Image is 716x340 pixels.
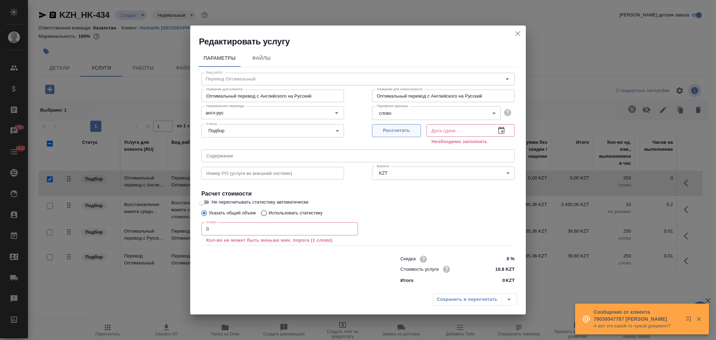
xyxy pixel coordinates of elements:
[372,167,515,180] div: KZT
[268,210,323,217] p: Использовать статистику
[377,170,390,176] button: KZT
[203,54,236,63] span: Параметры
[400,255,416,262] p: Скидка
[209,210,256,217] p: Указать общий объем
[506,277,515,284] p: KZT
[431,138,510,145] p: Необходимо заполнить
[201,190,515,198] h4: Расчет стоимости
[433,293,517,306] div: split button
[206,237,353,244] p: Кол-во не может быть меньше мин. порога (1 слово)
[372,124,421,137] button: Рассчитать
[332,108,342,118] button: Open
[488,254,515,264] input: ✎ Введи что-нибудь
[502,277,505,284] p: 0
[377,110,393,116] button: слово
[594,323,681,330] p: А вот это какой то чужой документ?
[488,264,515,274] input: ✎ Введи что-нибудь
[199,36,526,47] h2: Редактировать услугу
[245,54,278,63] span: Файлы
[513,28,523,39] button: close
[376,127,417,135] span: Рассчитать
[692,316,706,322] button: Закрыть
[212,199,308,206] span: Не пересчитывать статистику автоматически
[400,266,439,273] p: Стоимость услуги
[206,128,227,134] button: Подбор
[594,309,681,323] p: Сообщение от клиента 79030047787 [PERSON_NAME]
[201,124,344,137] div: Подбор
[372,106,501,120] div: слово
[400,277,413,284] p: Итого
[681,312,698,329] button: Открыть в новой вкладке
